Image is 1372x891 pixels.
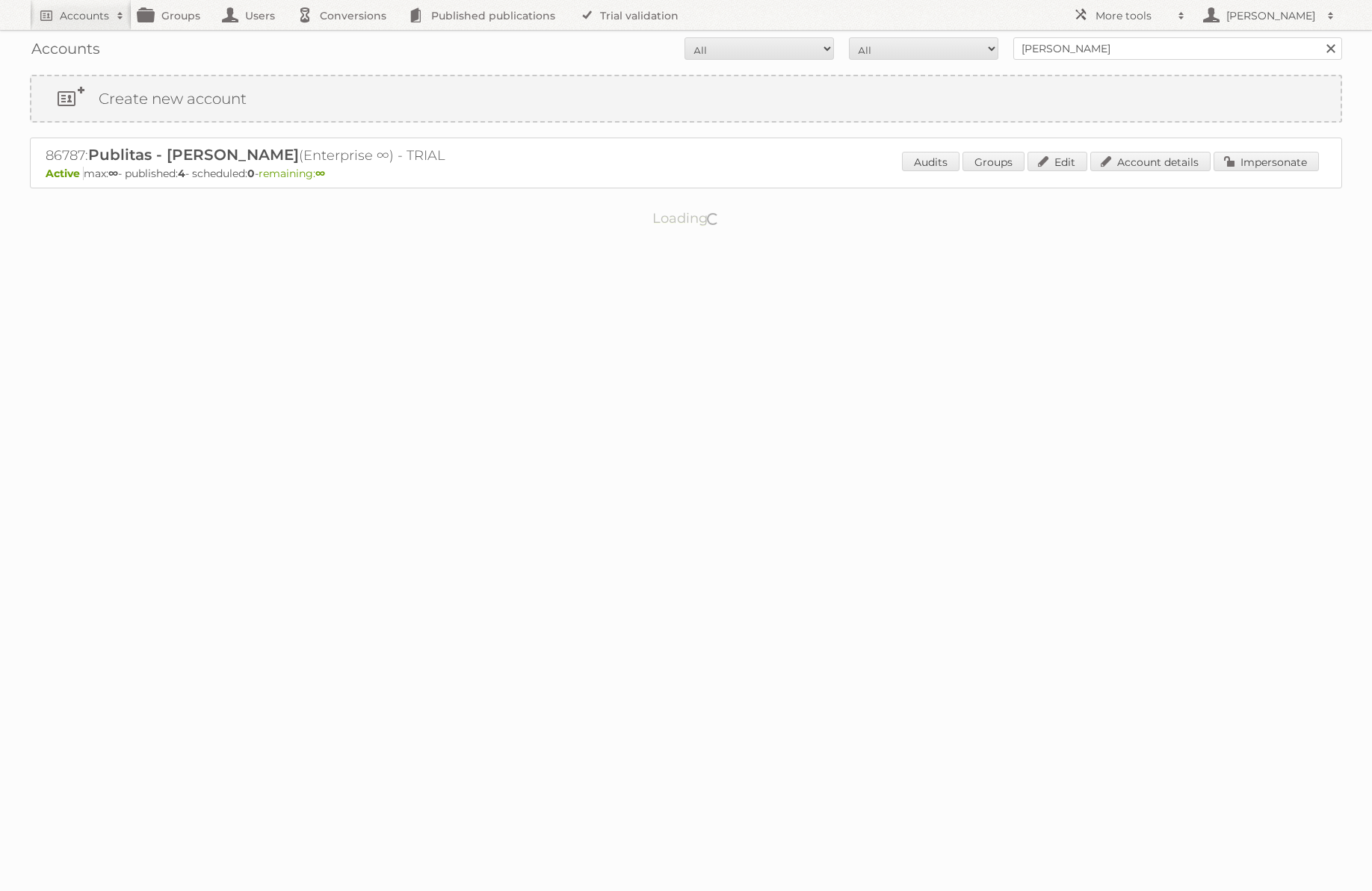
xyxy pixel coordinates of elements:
strong: 0 [247,167,255,180]
span: remaining: [259,167,325,180]
h2: 86787: (Enterprise ∞) - TRIAL [46,146,569,165]
p: Loading [605,203,767,233]
a: Create new account [31,76,1341,121]
a: Audits [902,152,960,171]
strong: ∞ [315,167,325,180]
span: Publitas - [PERSON_NAME] [88,146,299,164]
a: Impersonate [1214,152,1319,171]
h2: Accounts [60,8,109,23]
p: max: - published: - scheduled: - [46,167,1326,180]
a: Account details [1090,152,1211,171]
a: Groups [962,152,1025,171]
h2: More tools [1096,8,1170,23]
strong: 4 [178,167,185,180]
h2: [PERSON_NAME] [1223,8,1320,23]
strong: ∞ [108,167,118,180]
span: Active [46,167,84,180]
a: Edit [1028,152,1087,171]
